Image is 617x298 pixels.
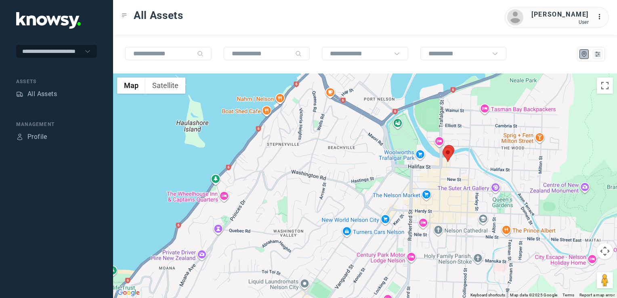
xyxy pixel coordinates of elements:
button: Show satellite imagery [145,78,185,94]
div: User [531,19,589,25]
button: Keyboard shortcuts [470,292,505,298]
div: List [594,50,601,58]
div: Management [16,121,97,128]
div: Search [295,50,302,57]
button: Show street map [117,78,145,94]
div: Assets [16,90,23,98]
div: Profile [27,132,47,142]
button: Map camera controls [597,243,613,259]
a: Open this area in Google Maps (opens a new window) [115,288,142,298]
a: ProfileProfile [16,132,47,142]
div: All Assets [27,89,57,99]
div: [PERSON_NAME] [531,10,589,19]
a: AssetsAll Assets [16,89,57,99]
div: Map [581,50,588,58]
div: Search [197,50,204,57]
tspan: ... [597,14,605,20]
button: Drag Pegman onto the map to open Street View [597,272,613,288]
img: Application Logo [16,12,81,29]
span: All Assets [134,8,183,23]
div: : [597,12,607,22]
a: Report a map error [579,293,615,297]
button: Toggle fullscreen view [597,78,613,94]
div: Profile [16,133,23,141]
img: avatar.png [507,9,523,25]
a: Terms (opens in new tab) [562,293,575,297]
div: Assets [16,78,97,85]
div: Toggle Menu [122,13,127,18]
div: : [597,12,607,23]
span: Map data ©2025 Google [510,293,557,297]
img: Google [115,288,142,298]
